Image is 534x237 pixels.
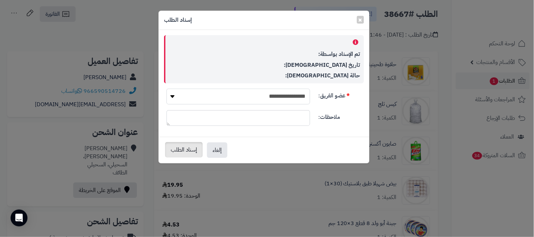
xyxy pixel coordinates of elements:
[207,142,227,158] button: إلغاء
[285,71,360,80] strong: حالة [DEMOGRAPHIC_DATA]:
[357,16,364,24] button: Close
[315,89,367,100] label: عضو الفريق:
[358,14,363,25] span: ×
[165,142,203,158] button: إسناد الطلب
[11,210,27,226] div: Open Intercom Messenger
[315,110,367,121] label: ملاحظات:
[284,61,360,69] strong: تاريخ [DEMOGRAPHIC_DATA]:
[164,16,192,24] h4: إسناد الطلب
[318,50,360,58] strong: تم الإسناد بواسطة:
